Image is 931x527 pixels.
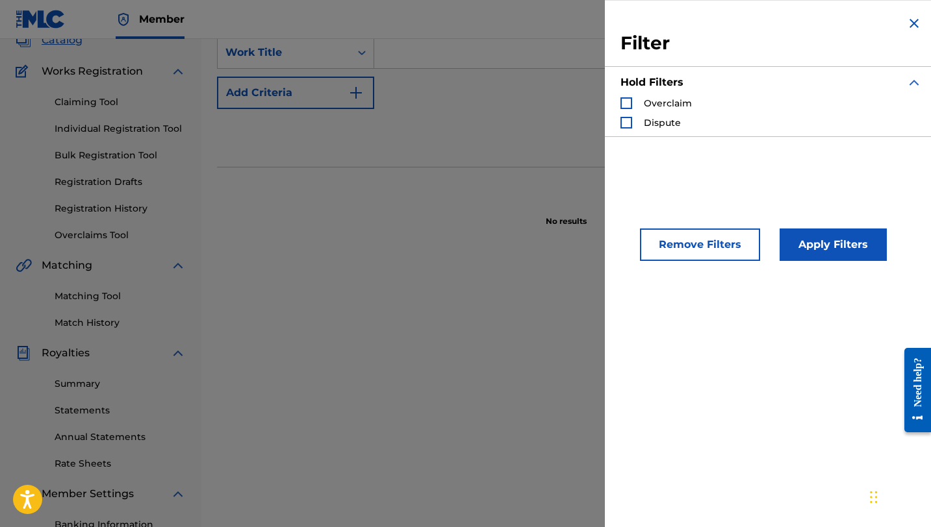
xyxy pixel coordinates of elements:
[55,149,186,162] a: Bulk Registration Tool
[170,486,186,502] img: expand
[55,228,186,242] a: Overclaims Tool
[55,202,186,215] a: Registration History
[170,258,186,273] img: expand
[16,486,31,502] img: Member Settings
[55,430,186,444] a: Annual Statements
[225,45,342,60] div: Work Title
[16,10,66,29] img: MLC Logo
[780,228,887,261] button: Apply Filters
[16,32,83,48] a: CatalogCatalog
[42,32,83,48] span: Catalog
[170,64,186,79] img: expand
[42,258,92,273] span: Matching
[640,228,760,261] button: Remove Filters
[546,200,587,227] p: No results
[55,377,186,391] a: Summary
[42,345,90,361] span: Royalties
[644,97,692,109] span: Overclaim
[620,76,683,88] strong: Hold Filters
[348,85,364,101] img: 9d2ae6d4665cec9f34b9.svg
[866,465,931,527] iframe: Chat Widget
[16,64,32,79] img: Works Registration
[906,16,922,31] img: close
[55,289,186,303] a: Matching Tool
[644,117,681,129] span: Dispute
[620,32,922,55] h3: Filter
[16,345,31,361] img: Royalties
[116,12,131,27] img: Top Rightsholder
[42,64,143,79] span: Works Registration
[217,77,374,109] button: Add Criteria
[55,457,186,471] a: Rate Sheets
[16,258,32,273] img: Matching
[139,12,185,27] span: Member
[42,486,134,502] span: Member Settings
[55,404,186,417] a: Statements
[16,32,31,48] img: Catalog
[55,175,186,189] a: Registration Drafts
[217,36,915,167] form: Search Form
[170,345,186,361] img: expand
[906,75,922,90] img: expand
[55,316,186,330] a: Match History
[895,337,931,442] iframe: Resource Center
[55,95,186,109] a: Claiming Tool
[870,478,878,517] div: Drag
[55,122,186,136] a: Individual Registration Tool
